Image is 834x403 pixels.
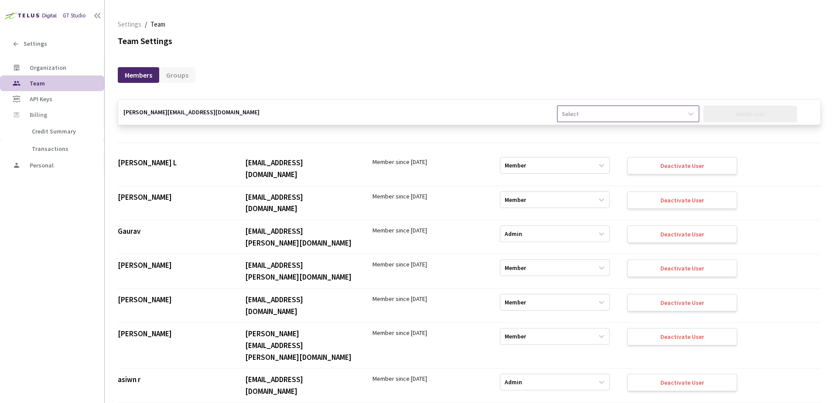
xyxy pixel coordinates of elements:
div: Gaurav [118,225,228,237]
div: Member [505,161,526,170]
span: Credit Summary [32,127,76,135]
div: Deactivate User [660,162,704,169]
div: Member since [DATE] [373,328,482,338]
div: Team Settings [118,35,821,48]
div: [PERSON_NAME][EMAIL_ADDRESS][PERSON_NAME][DOMAIN_NAME] [245,328,355,363]
div: [PERSON_NAME] [118,191,228,203]
div: [EMAIL_ADDRESS][PERSON_NAME][DOMAIN_NAME] [245,225,355,249]
div: Admin [505,230,522,238]
div: Member [505,264,526,272]
div: [EMAIL_ADDRESS][DOMAIN_NAME] [245,374,355,397]
div: [EMAIL_ADDRESS][PERSON_NAME][DOMAIN_NAME] [245,260,355,283]
div: Select [562,109,579,118]
span: Team [30,79,45,87]
div: Member [505,298,526,306]
span: Organization [30,64,66,72]
span: Billing [30,111,47,119]
span: Settings [24,40,47,48]
span: API Keys [30,95,52,103]
span: Team [150,19,165,30]
div: Invite user [736,110,765,117]
div: Deactivate User [660,299,704,306]
div: [EMAIL_ADDRESS][DOMAIN_NAME] [245,294,355,317]
div: Groups [159,67,195,83]
div: [EMAIL_ADDRESS][DOMAIN_NAME] [245,191,355,215]
div: Admin [505,378,522,386]
span: Transactions [32,145,68,153]
div: Member [505,332,526,341]
a: Settings [116,19,143,29]
div: [PERSON_NAME] L [118,157,228,169]
div: [EMAIL_ADDRESS][DOMAIN_NAME] [245,157,355,180]
div: Deactivate User [660,197,704,204]
div: Deactivate User [660,231,704,238]
li: / [145,19,147,30]
div: Deactivate User [660,265,704,272]
div: Member since [DATE] [373,191,482,201]
div: Member [505,195,526,204]
div: [PERSON_NAME] [118,328,228,340]
div: Member since [DATE] [373,374,482,383]
div: Deactivate User [660,333,704,340]
div: [PERSON_NAME] [118,260,228,271]
div: asiwn r [118,374,228,386]
div: Member since [DATE] [373,157,482,167]
div: Deactivate User [660,379,704,386]
input: Enter an email you’d want to send an invite to [118,99,557,125]
div: GT Studio [63,12,86,20]
div: Member since [DATE] [373,260,482,269]
span: Personal [30,161,54,169]
div: Members [118,67,159,83]
div: Member since [DATE] [373,294,482,304]
div: Member since [DATE] [373,225,482,235]
div: [PERSON_NAME] [118,294,228,306]
span: Settings [118,19,141,30]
